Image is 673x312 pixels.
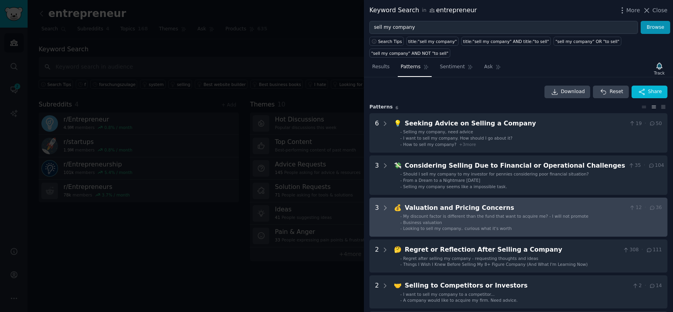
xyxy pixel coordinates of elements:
span: From a Dream to a Nightmare [DATE] [403,178,481,183]
span: 308 [623,247,639,254]
div: "sell my company" AND NOT "to sell" [371,50,449,56]
span: 6 [395,105,398,110]
button: Browse [641,21,670,34]
button: Search Tips [369,37,404,46]
div: 3 [375,203,379,232]
span: Patterns [401,64,420,71]
span: Selling my company seems like a impossible task. [403,184,507,189]
span: · [645,120,646,127]
div: Track [654,70,665,76]
div: Considering Selling Due to Financial or Operational Challenges [405,161,625,171]
a: Results [369,61,392,77]
span: Selling my company, need advice [403,129,473,134]
div: - [400,135,402,141]
span: Download [561,88,585,95]
div: - [400,184,402,189]
span: 35 [628,162,641,169]
div: 6 [375,119,379,147]
a: Sentiment [437,61,476,77]
span: How to sell my company? [403,142,457,147]
span: 🤔 [394,246,402,253]
span: · [644,162,645,169]
button: Close [643,6,667,15]
span: Ask [484,64,493,71]
div: title:"sell my company" [408,39,457,44]
span: 🤝 [394,282,402,289]
span: Share [648,88,662,95]
a: Patterns [398,61,431,77]
span: My discount factor is different than the fund that want to acquire me? - I will not promote [403,214,589,219]
button: Track [651,60,667,77]
div: Seeking Advice on Selling a Company [405,119,626,129]
div: 2 [375,281,379,303]
div: title:"sell my company" AND title:"to sell" [463,39,549,44]
button: More [618,6,640,15]
span: · [645,204,646,211]
div: - [400,226,402,231]
div: 3 [375,161,379,189]
input: Try a keyword related to your business [369,21,638,34]
span: 💰 [394,204,402,211]
span: More [626,6,640,15]
span: Pattern s [369,104,393,111]
span: Reset [610,88,623,95]
span: I want to sell my company to a competitor... [403,292,495,297]
div: Keyword Search entrepreneur [369,6,477,15]
span: 50 [649,120,662,127]
span: 36 [649,204,662,211]
span: A company would like to acquire my firm. Need advice. [403,298,518,303]
span: in [422,7,426,14]
span: Sentiment [440,64,465,71]
a: title:"sell my company" [406,37,459,46]
a: title:"sell my company" AND title:"to sell" [461,37,551,46]
div: - [400,177,402,183]
div: - [400,256,402,261]
span: 💡 [394,120,402,127]
div: - [400,220,402,225]
div: Valuation and Pricing Concerns [405,203,626,213]
div: - [400,262,402,267]
span: Business valuation [403,220,442,225]
div: Regret or Reflection After Selling a Company [405,245,620,255]
span: Search Tips [378,39,402,44]
div: - [400,291,402,297]
span: Close [652,6,667,15]
span: · [641,247,643,254]
div: - [400,142,402,147]
button: Share [632,86,667,98]
div: "sell my company" OR "to sell" [556,39,619,44]
a: "sell my company" OR "to sell" [554,37,621,46]
button: Reset [593,86,628,98]
span: Regret after selling my company - requesting thoughts and ideas [403,256,539,261]
span: Should I sell my company to my investor for pennies considering poor financial situation? [403,172,589,176]
span: Looking to sell my company.. curious what it's worth [403,226,512,231]
span: 19 [629,120,642,127]
div: Selling to Competitors or Investors [405,281,629,291]
span: Things I Wish I Knew Before Selling My 8+ Figure Company (And What I'm Learning Now) [403,262,588,267]
a: Ask [481,61,504,77]
span: 104 [648,162,664,169]
span: 2 [632,282,642,290]
span: 14 [649,282,662,290]
span: 💸 [394,162,402,169]
a: Download [544,86,591,98]
span: I want to sell my company. How should I go about it? [403,136,513,140]
span: + 3 more [459,142,476,147]
div: - [400,297,402,303]
span: 12 [629,204,642,211]
a: "sell my company" AND NOT "to sell" [369,49,450,58]
span: · [645,282,646,290]
span: 111 [646,247,662,254]
div: - [400,129,402,135]
div: - [400,213,402,219]
div: 2 [375,245,379,267]
div: - [400,171,402,177]
span: Results [372,64,390,71]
